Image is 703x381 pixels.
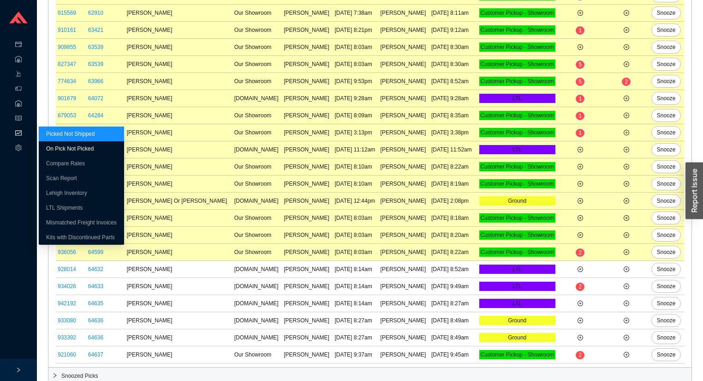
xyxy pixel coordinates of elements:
span: Snooze [657,282,676,291]
div: LTL [479,94,555,103]
td: Our Showroom [232,175,282,193]
span: plus-circle [624,130,629,135]
a: 64635 [88,300,103,307]
span: plus-circle [578,318,583,323]
td: Our Showroom [232,244,282,261]
td: Our Showroom [232,227,282,244]
button: Snooze [651,297,681,310]
td: [PERSON_NAME] [125,244,232,261]
td: [PERSON_NAME] [125,295,232,312]
td: [DATE] 8:52am [429,261,477,278]
button: Snooze [651,177,681,190]
a: 934026 [58,283,76,290]
span: plus-circle [578,215,583,221]
span: plus-circle [624,301,629,306]
td: [PERSON_NAME] [125,90,232,107]
sup: 5 [576,60,584,69]
td: [PERSON_NAME] [282,73,333,90]
td: [DATE] 8:27am [333,312,379,329]
td: [PERSON_NAME] [125,261,232,278]
span: Snooze [657,350,676,359]
span: plus-circle [578,266,583,272]
td: [DATE] 8:03am [333,56,379,73]
td: [PERSON_NAME] [379,210,429,227]
span: Snoozed Picks [61,371,688,381]
td: [PERSON_NAME] [379,346,429,363]
a: 942192 [58,300,76,307]
td: Our Showroom [232,210,282,227]
button: Snooze [651,160,681,173]
td: [DOMAIN_NAME] [232,295,282,312]
sup: 2 [576,248,584,257]
span: plus-circle [624,164,629,169]
button: Snooze [651,58,681,71]
span: plus-circle [624,147,629,152]
span: plus-circle [624,61,629,67]
td: [DOMAIN_NAME] [232,312,282,329]
div: Customer Pickup - Showroom [479,213,555,223]
span: Snooze [657,333,676,342]
sup: 1 [576,26,584,35]
td: [PERSON_NAME] [125,73,232,90]
span: Snooze [657,316,676,325]
td: [DOMAIN_NAME] [232,90,282,107]
span: plus-circle [624,249,629,255]
td: [PERSON_NAME] [282,158,333,175]
span: 1 [578,96,582,102]
span: Snooze [657,111,676,120]
td: [DATE] 8:30am [429,56,477,73]
span: Snooze [657,299,676,308]
td: [PERSON_NAME] [282,39,333,56]
td: [PERSON_NAME] [379,5,429,22]
td: [PERSON_NAME] [379,312,429,329]
td: [DATE] 12:44pm [333,193,379,210]
td: [PERSON_NAME] [282,193,333,210]
span: plus-circle [624,335,629,340]
button: Snooze [651,314,681,327]
span: Snooze [657,179,676,188]
td: [DATE] 2:08pm [429,193,477,210]
a: 921060 [58,351,76,358]
td: [PERSON_NAME] [282,141,333,158]
td: [DATE] 8:49am [429,329,477,346]
span: plus-circle [624,215,629,221]
span: 1 [578,27,582,34]
span: plus-circle [624,96,629,101]
div: Customer Pickup - Showroom [479,8,555,18]
td: [DATE] 8:22am [429,244,477,261]
td: Our Showroom [232,22,282,39]
sup: 1 [576,112,584,120]
span: Snooze [657,162,676,171]
div: Customer Pickup - Showroom [479,179,555,188]
a: 901679 [58,95,76,102]
span: plus-circle [578,232,583,238]
td: Our Showroom [232,39,282,56]
td: [PERSON_NAME] [282,22,333,39]
td: [PERSON_NAME] [379,39,429,56]
a: 915569 [58,10,76,16]
td: [DATE] 9:53pm [333,73,379,90]
span: plus-circle [624,232,629,238]
td: [PERSON_NAME] [125,227,232,244]
span: plus-circle [578,181,583,187]
span: plus-circle [578,147,583,152]
td: [PERSON_NAME] [125,5,232,22]
span: 2 [578,249,582,256]
a: LTL Shipments [46,205,83,211]
a: 933392 [58,334,76,341]
a: 928014 [58,266,76,272]
button: Snooze [651,348,681,361]
a: 62910 [88,10,103,16]
td: [DATE] 8:03am [333,39,379,56]
td: [DATE] 8:03am [333,244,379,261]
td: [DATE] 9:28am [429,90,477,107]
td: [PERSON_NAME] [282,175,333,193]
div: Customer Pickup - Showroom [479,162,555,171]
span: 2 [578,352,582,358]
span: 2 [625,79,628,85]
button: Snooze [651,24,681,36]
td: [PERSON_NAME] [282,107,333,124]
td: [PERSON_NAME] [282,124,333,141]
button: Snooze [651,212,681,224]
td: Our Showroom [232,346,282,363]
